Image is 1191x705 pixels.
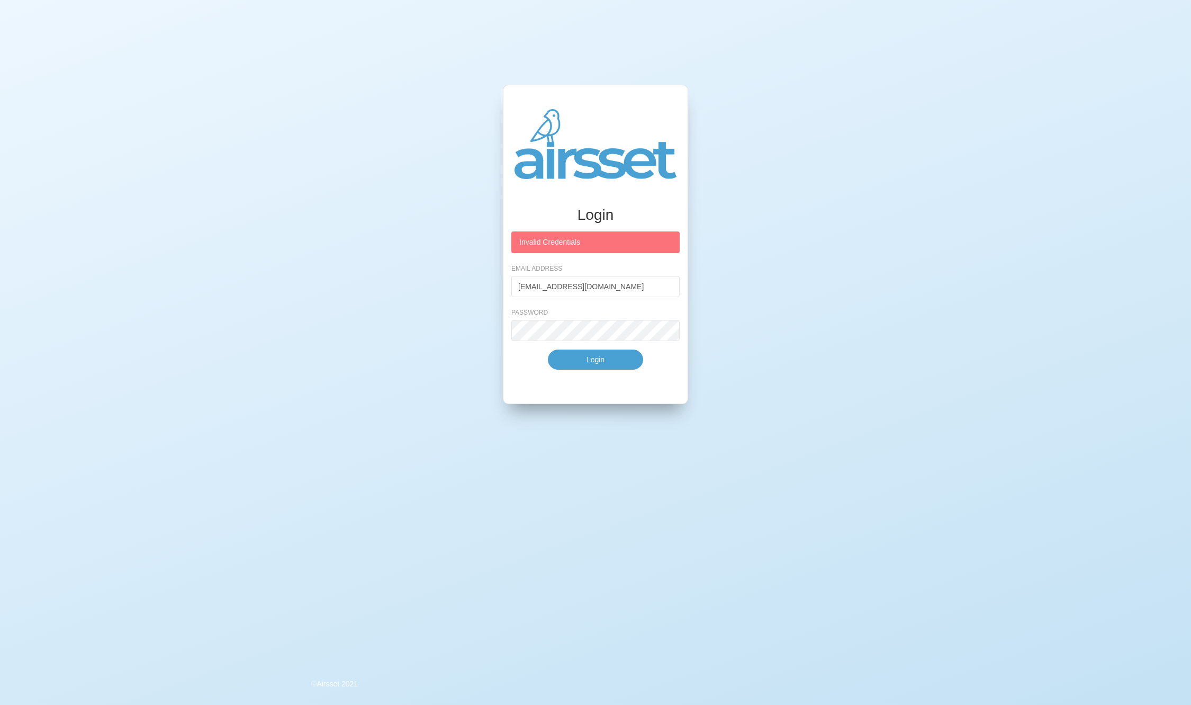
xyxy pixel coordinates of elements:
[511,231,680,253] div: Invalid Credentials
[317,680,358,688] a: Airsset 2021
[511,308,548,317] label: Password
[303,673,366,694] div: ©
[515,109,676,179] img: logo.jpeg
[511,264,562,273] label: Email address
[548,350,643,370] button: Login
[511,206,680,224] h3: Login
